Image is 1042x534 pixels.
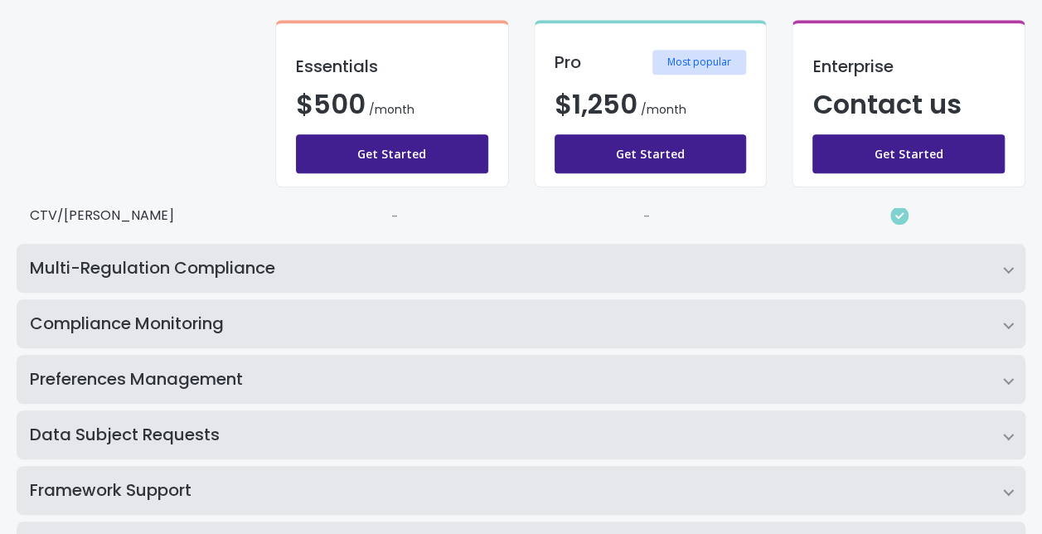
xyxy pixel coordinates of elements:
[17,187,269,244] div: CTV/[PERSON_NAME]
[17,299,1025,348] summary: Compliance Monitoring
[643,207,651,227] div: -
[17,466,1025,515] summary: Framework Support
[313,85,366,123] span: 500
[812,58,1005,75] h3: Enterprise
[572,85,637,123] span: 1,250
[369,101,414,118] span: /month
[812,85,961,123] span: Contact us
[812,134,1005,173] a: Get Started
[17,244,1025,293] summary: Multi-Regulation Compliance
[555,54,581,70] h3: Pro
[652,50,746,75] span: Most popular
[296,134,488,173] a: Get Started
[641,101,686,118] span: /month
[296,58,488,75] h3: Essentials
[17,355,1025,404] summary: Preferences Management
[296,85,366,123] span: $
[391,207,399,227] div: -
[17,410,1025,459] summary: Data Subject Requests
[555,85,637,123] span: $
[555,134,747,173] a: Get Started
